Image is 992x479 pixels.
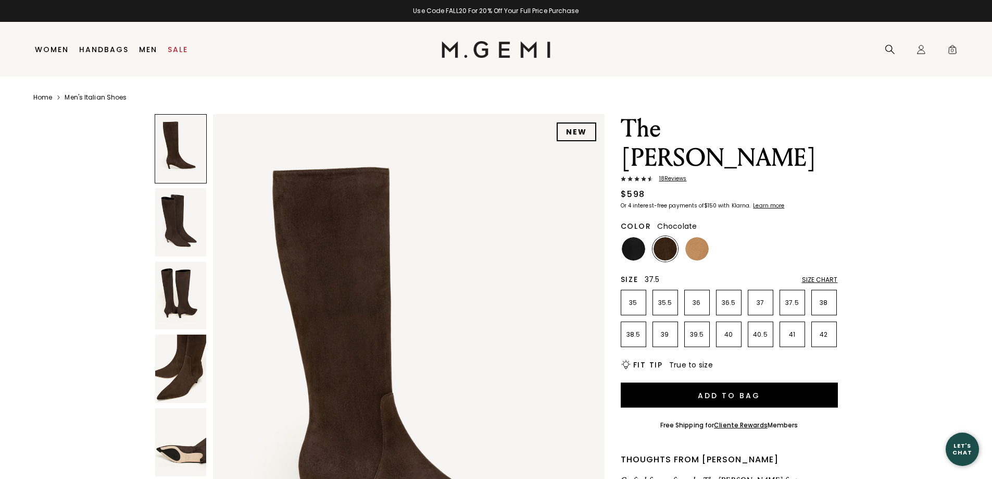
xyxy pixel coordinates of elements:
[155,335,206,403] img: The Tina
[653,330,677,339] p: 39
[657,221,697,231] span: Chocolate
[717,299,741,307] p: 36.5
[780,330,805,339] p: 41
[621,275,638,284] h2: Size
[622,237,645,261] img: Black
[717,330,741,339] p: 40
[621,299,646,307] p: 35
[802,276,838,284] div: Size Chart
[947,46,958,57] span: 0
[155,188,206,256] img: The Tina
[660,421,798,429] div: Free Shipping for Members
[752,203,784,209] a: Learn more
[33,93,52,102] a: Home
[704,202,717,210] klarna-placement-style-amount: $150
[65,93,127,102] a: Men's Italian Shoes
[442,41,550,58] img: M.Gemi
[621,383,838,408] button: Add to Bag
[654,237,677,261] img: Chocolate
[168,45,188,54] a: Sale
[621,188,645,201] div: $598
[155,408,206,476] img: The Tina
[35,45,69,54] a: Women
[621,202,704,210] klarna-placement-style-body: Or 4 interest-free payments of
[718,202,752,210] klarna-placement-style-body: with Klarna
[621,222,651,230] h2: Color
[633,361,663,369] h2: Fit Tip
[155,262,206,330] img: The Tina
[139,45,157,54] a: Men
[685,299,709,307] p: 36
[812,330,836,339] p: 42
[685,237,709,261] img: Biscuit
[645,274,660,285] span: 37.5
[653,299,677,307] p: 35.5
[753,202,784,210] klarna-placement-style-cta: Learn more
[780,299,805,307] p: 37.5
[79,45,129,54] a: Handbags
[669,360,713,370] span: True to size
[748,299,773,307] p: 37
[621,453,838,466] div: Thoughts from [PERSON_NAME]
[621,330,646,339] p: 38.5
[946,443,979,456] div: Let's Chat
[812,299,836,307] p: 38
[748,330,773,339] p: 40.5
[621,114,838,173] h1: The [PERSON_NAME]
[621,176,838,184] a: 18Reviews
[685,330,709,339] p: 39.5
[714,421,768,429] a: Cliente Rewards
[557,122,596,141] div: NEW
[653,176,687,182] span: 18 Review s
